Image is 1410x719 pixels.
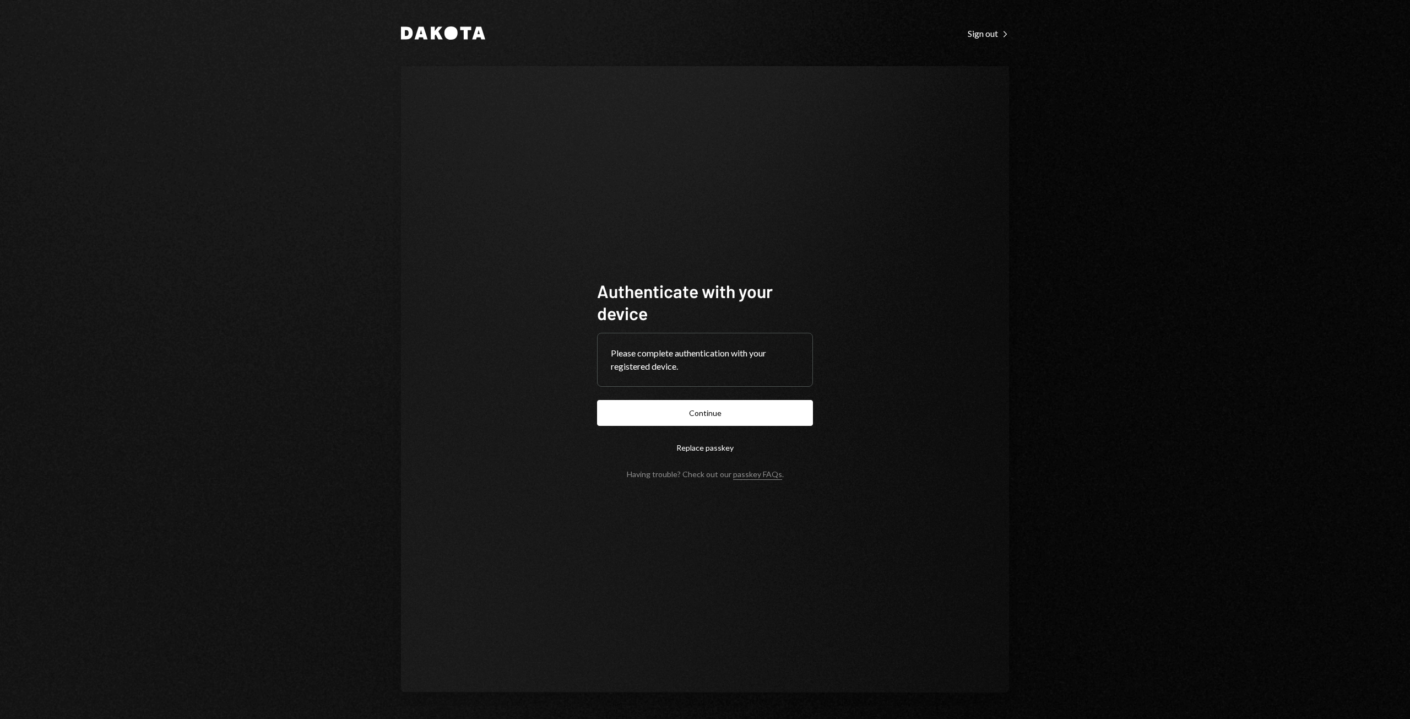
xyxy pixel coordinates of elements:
div: Having trouble? Check out our . [627,469,784,479]
div: Sign out [968,28,1009,39]
h1: Authenticate with your device [597,280,813,324]
div: Please complete authentication with your registered device. [611,347,799,373]
button: Replace passkey [597,435,813,461]
button: Continue [597,400,813,426]
a: passkey FAQs [733,469,782,480]
a: Sign out [968,27,1009,39]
